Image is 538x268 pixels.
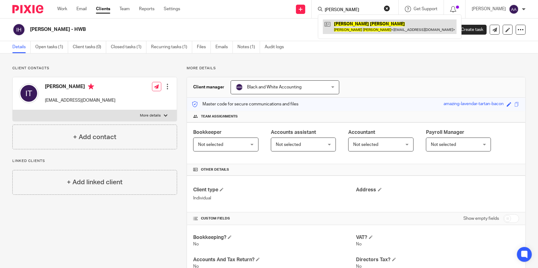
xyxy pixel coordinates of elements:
img: svg%3E [19,83,39,103]
span: Not selected [276,143,301,147]
span: Not selected [198,143,223,147]
a: Audit logs [265,41,289,53]
h4: [PERSON_NAME] [45,83,115,91]
span: Not selected [431,143,456,147]
span: Team assignments [201,114,238,119]
h2: [PERSON_NAME] - HWB [30,26,359,33]
a: Work [57,6,67,12]
h3: Client manager [193,84,224,90]
button: Clear [384,5,390,11]
span: Black and White Accounting [247,85,302,89]
h4: Bookkeeping? [193,234,356,241]
a: Email [76,6,87,12]
span: Payroll Manager [426,130,464,135]
a: Clients [96,6,110,12]
a: Open tasks (1) [35,41,68,53]
p: More details [140,113,161,118]
span: Other details [201,167,229,172]
span: Not selected [353,143,378,147]
span: No [356,242,362,246]
img: svg%3E [236,83,243,91]
input: Search [324,7,380,13]
h4: Directors Tax? [356,257,519,263]
p: Linked clients [12,159,177,164]
p: Master code for secure communications and files [192,101,298,107]
a: Client tasks (0) [73,41,106,53]
img: svg%3E [12,23,25,36]
a: Team [119,6,130,12]
a: Recurring tasks (1) [151,41,192,53]
a: Files [197,41,211,53]
a: Create task [451,25,487,35]
h4: CUSTOM FIELDS [193,216,356,221]
span: Get Support [414,7,437,11]
a: Emails [215,41,233,53]
p: Client contacts [12,66,177,71]
div: amazing-lavendar-tartan-bacon [444,101,504,108]
h4: VAT? [356,234,519,241]
a: Settings [164,6,180,12]
p: More details [187,66,526,71]
span: No [193,242,199,246]
a: Closed tasks (1) [111,41,146,53]
p: [PERSON_NAME] [472,6,506,12]
h4: Address [356,187,519,193]
span: Accounts assistant [271,130,316,135]
img: Pixie [12,5,43,13]
p: [EMAIL_ADDRESS][DOMAIN_NAME] [45,97,115,104]
p: Individual [193,195,356,201]
i: Primary [88,83,94,90]
label: Show empty fields [463,215,499,222]
h4: + Add linked client [67,177,123,187]
a: Details [12,41,31,53]
a: Reports [139,6,154,12]
span: Bookkeeper [193,130,222,135]
span: Accountant [348,130,375,135]
h4: + Add contact [73,132,116,142]
img: svg%3E [509,4,519,14]
a: Notes (1) [237,41,260,53]
h4: Client type [193,187,356,193]
h4: Accounts And Tax Return? [193,257,356,263]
